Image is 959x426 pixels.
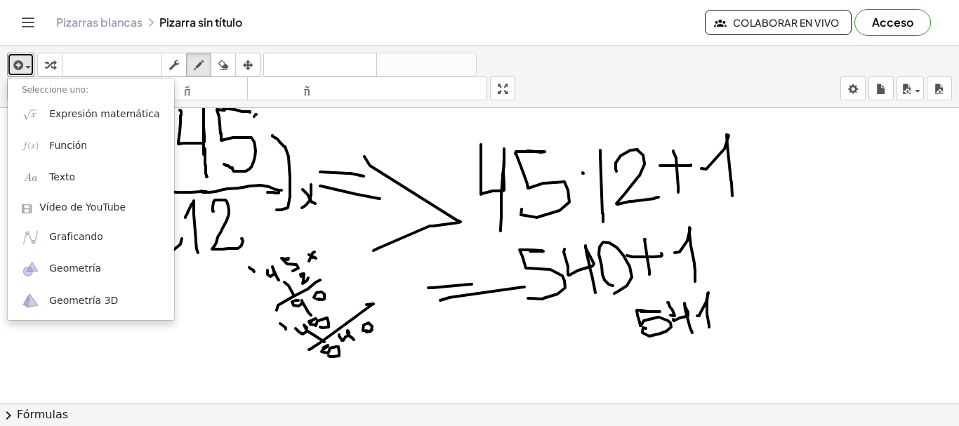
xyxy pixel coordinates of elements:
button: tamaño_del_formato [7,76,248,100]
font: Expresión matemática [49,108,159,119]
font: Función [49,140,87,151]
button: Colaborar en vivo [705,10,852,35]
a: Función [8,130,174,161]
button: rehacer [376,53,477,76]
font: Graficando [49,231,103,242]
font: Seleccione uno: [22,85,88,95]
font: Acceso [872,15,913,29]
img: f_x.png [22,137,39,154]
font: Geometría [49,262,101,274]
button: tamaño_del_formato [247,76,488,100]
font: teclado [65,58,159,72]
button: Acceso [854,9,931,36]
a: Vídeo de YouTube [8,194,174,222]
a: Texto [8,162,174,194]
img: ggb-graphing.svg [22,229,39,246]
font: Vídeo de YouTube [39,201,126,213]
img: ggb-geometry.svg [22,260,39,278]
a: Geometría [8,253,174,285]
font: Texto [49,171,75,182]
font: Fórmulas [17,408,68,421]
font: deshacer [267,58,373,72]
a: Graficando [8,222,174,253]
font: tamaño_del_formato [251,82,484,95]
a: Geometría 3D [8,285,174,317]
font: Geometría 3D [49,295,118,306]
button: deshacer [263,53,377,76]
font: Colaborar en vivo [733,16,840,29]
button: teclado [62,53,162,76]
a: Expresión matemática [8,98,174,130]
font: rehacer [380,58,473,72]
img: sqrt_x.png [22,105,39,123]
a: Pizarras blancas [56,15,143,29]
img: ggb-3d.svg [22,292,39,309]
img: Aa.png [22,169,39,187]
button: Cambiar navegación [17,11,39,34]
